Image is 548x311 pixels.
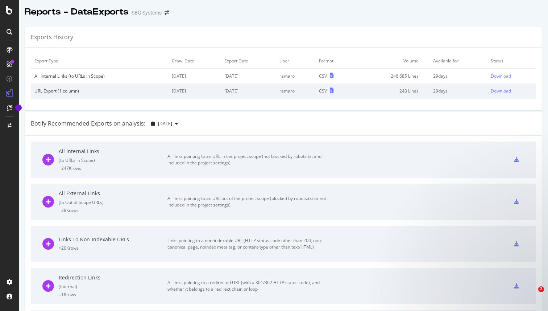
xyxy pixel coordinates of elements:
div: = 28K rows [59,207,167,213]
div: Download [491,88,511,94]
div: csv-export [514,199,519,204]
div: Links To Non-Indexable URLs [59,236,167,243]
td: Crawl Date [168,53,221,69]
div: Tooltip anchor [15,105,22,111]
div: = 20K rows [59,245,167,251]
td: [DATE] [168,69,221,84]
div: Botify Recommended Exports on analysis: [31,119,145,128]
td: Status [487,53,536,69]
td: [DATE] [221,83,276,98]
div: Redirection Links [59,274,167,281]
td: 29 days [429,83,487,98]
td: User [276,53,316,69]
td: Volume [354,53,429,69]
div: = 247K rows [59,165,167,171]
div: SBG Systems [132,9,162,16]
td: Format [315,53,354,69]
div: Links pointing to a non-indexable URL (HTTP status code other than 200, non-canonical page, noind... [167,237,331,250]
td: Export Type [31,53,168,69]
div: All links pointing to a redirected URL (with a 301/302 HTTP status code), and whether it belongs ... [167,279,331,292]
div: All links pointing to an URL out of the project scope (blocked by robots.txt or not included in t... [167,195,331,208]
div: All Internal Links (to URLs in Scope) [34,73,165,79]
div: All External Links [59,190,167,197]
span: 2 [538,286,544,292]
div: ( to URLs in Scope ) [59,157,167,163]
div: ( to Out of Scope URLs ) [59,199,167,205]
td: 243 Lines [354,83,429,98]
div: ( Internal ) [59,283,167,290]
div: All links pointing to an URL in the project scope (not blocked by robots.txt and included in the ... [167,153,331,166]
td: ramaro [276,69,316,84]
div: All Internal Links [59,148,167,155]
div: Exports History [31,33,73,41]
div: Download [491,73,511,79]
div: URL Export (1 column) [34,88,165,94]
a: Download [491,88,532,94]
td: Available for [429,53,487,69]
td: 246,685 Lines [354,69,429,84]
iframe: Intercom live chat [523,286,541,304]
span: 2025 Aug. 10th [158,120,172,127]
td: ramaro [276,83,316,98]
a: Download [491,73,532,79]
div: = 18 rows [59,291,167,298]
div: CSV [319,88,327,94]
td: Export Date [221,53,276,69]
div: arrow-right-arrow-left [165,10,169,15]
button: [DATE] [148,118,181,130]
td: 29 days [429,69,487,84]
td: [DATE] [221,69,276,84]
td: [DATE] [168,83,221,98]
div: CSV [319,73,327,79]
div: csv-export [514,157,519,162]
div: Reports - DataExports [25,6,129,18]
